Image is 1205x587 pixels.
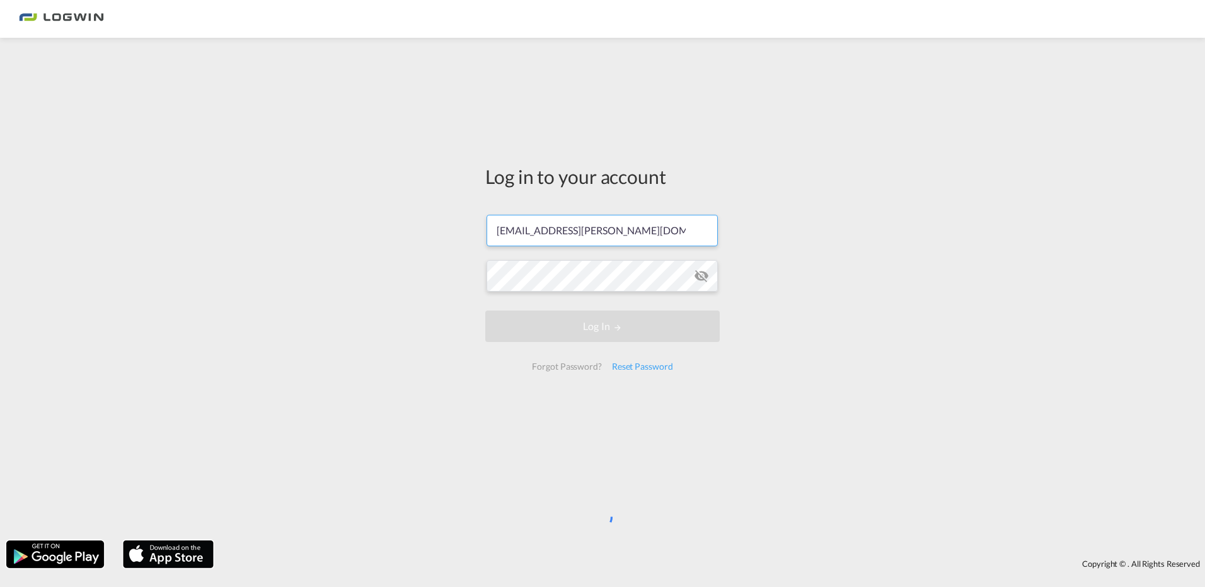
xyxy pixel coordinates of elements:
[220,553,1205,574] div: Copyright © . All Rights Reserved
[19,5,104,33] img: bc73a0e0d8c111efacd525e4c8ad7d32.png
[607,355,678,378] div: Reset Password
[5,539,105,569] img: google.png
[485,311,720,342] button: LOGIN
[694,268,709,283] md-icon: icon-eye-off
[485,163,720,190] div: Log in to your account
[527,355,606,378] div: Forgot Password?
[487,215,718,246] input: Enter email/phone number
[122,539,215,569] img: apple.png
